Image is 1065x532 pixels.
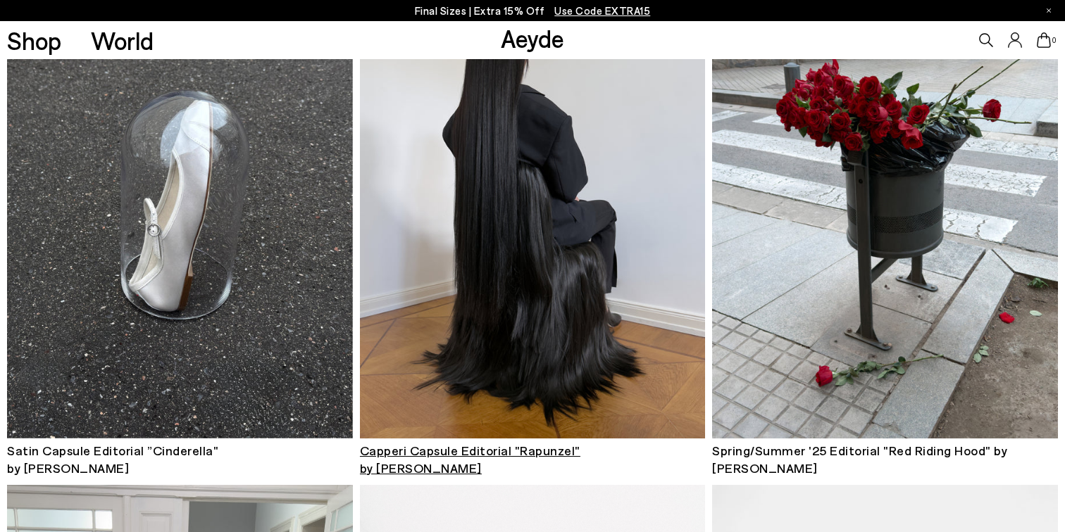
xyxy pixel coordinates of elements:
span: 0 [1051,37,1058,44]
span: Navigate to /collections/ss25-final-sizes [554,4,650,17]
a: 0 [1037,32,1051,48]
span: Satin Capsule Editorial ”Cinderella" by [PERSON_NAME] [7,443,218,476]
p: Final Sizes | Extra 15% Off [415,2,651,20]
span: Capperi Capsule Editorial "Rapunzel" by [PERSON_NAME] [360,443,580,476]
a: World [91,28,154,53]
span: Spring/Summer '25 Editorial "Red Riding Hood" by [PERSON_NAME] [712,443,1007,476]
a: Shop [7,28,61,53]
a: Aeyde [501,23,564,53]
